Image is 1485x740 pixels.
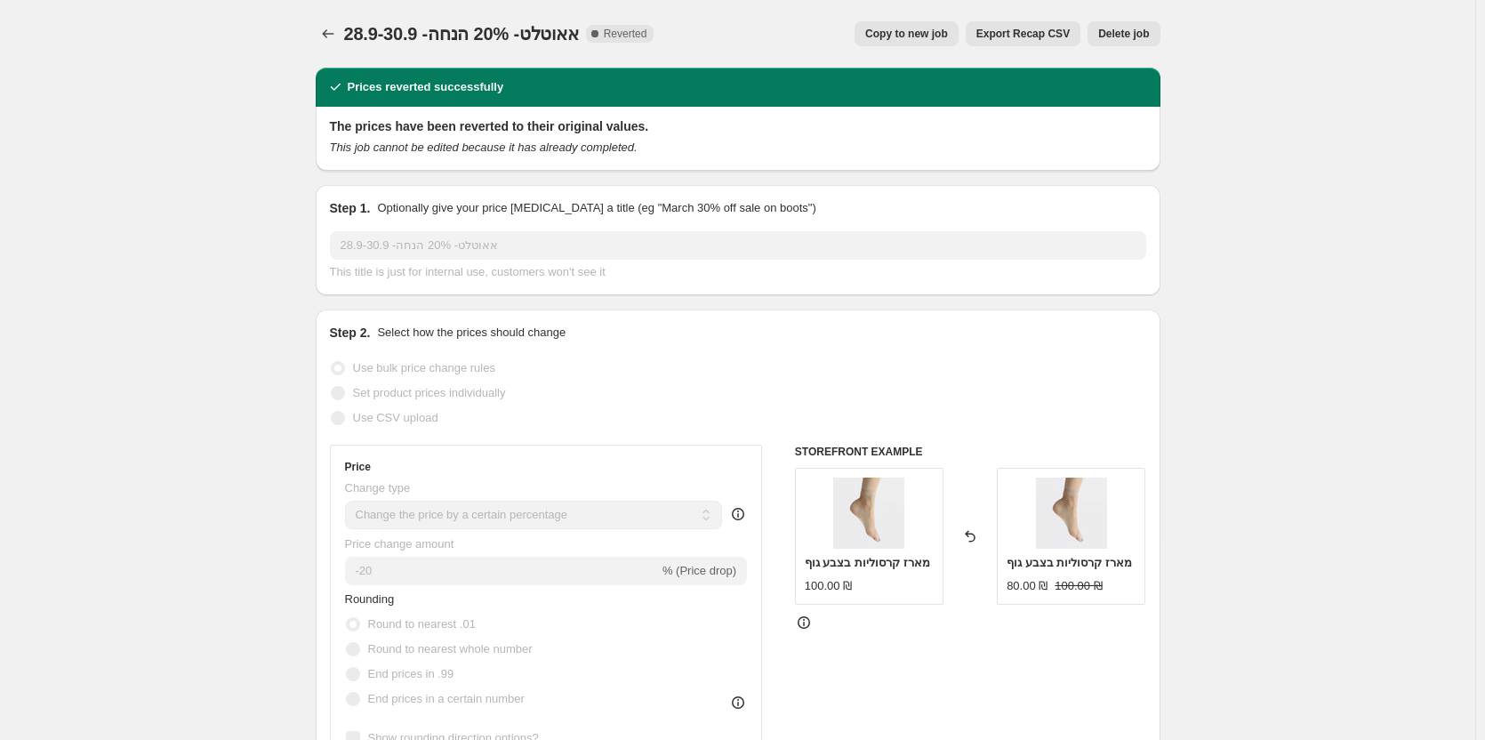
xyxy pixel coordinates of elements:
span: End prices in a certain number [368,692,525,705]
span: Delete job [1098,27,1149,41]
button: Delete job [1088,21,1160,46]
img: 13112001_80x.jpg [833,478,904,549]
span: Round to nearest whole number [368,642,533,656]
strike: 100.00 ₪ [1055,577,1102,595]
input: 30% off holiday sale [330,231,1146,260]
span: אאוטלט- 20% הנחה- 28.9-30.9 [344,24,579,44]
button: Price change jobs [316,21,341,46]
span: % (Price drop) [662,564,736,577]
span: Rounding [345,592,395,606]
i: This job cannot be edited because it has already completed. [330,141,638,154]
span: Change type [345,481,411,495]
p: Optionally give your price [MEDICAL_DATA] a title (eg "March 30% off sale on boots") [377,199,815,217]
span: Price change amount [345,537,454,551]
span: This title is just for internal use, customers won't see it [330,265,606,278]
button: Copy to new job [855,21,959,46]
h2: Prices reverted successfully [348,78,504,96]
input: -15 [345,557,659,585]
span: Use CSV upload [353,411,438,424]
div: 80.00 ₪ [1007,577,1048,595]
span: Set product prices individually [353,386,506,399]
span: Use bulk price change rules [353,361,495,374]
span: Copy to new job [865,27,948,41]
h3: Price [345,460,371,474]
h6: STOREFRONT EXAMPLE [795,445,1146,459]
button: Export Recap CSV [966,21,1080,46]
span: Reverted [604,27,647,41]
span: Export Recap CSV [976,27,1070,41]
h2: The prices have been reverted to their original values. [330,117,1146,135]
img: 13112001_80x.jpg [1036,478,1107,549]
span: Round to nearest .01 [368,617,476,631]
span: End prices in .99 [368,667,454,680]
span: מארז קרסוליות בצבע גוף [1007,556,1132,569]
p: Select how the prices should change [377,324,566,342]
div: help [729,505,747,523]
h2: Step 1. [330,199,371,217]
h2: Step 2. [330,324,371,342]
span: מארז קרסוליות בצבע גוף [805,556,930,569]
div: 100.00 ₪ [805,577,852,595]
